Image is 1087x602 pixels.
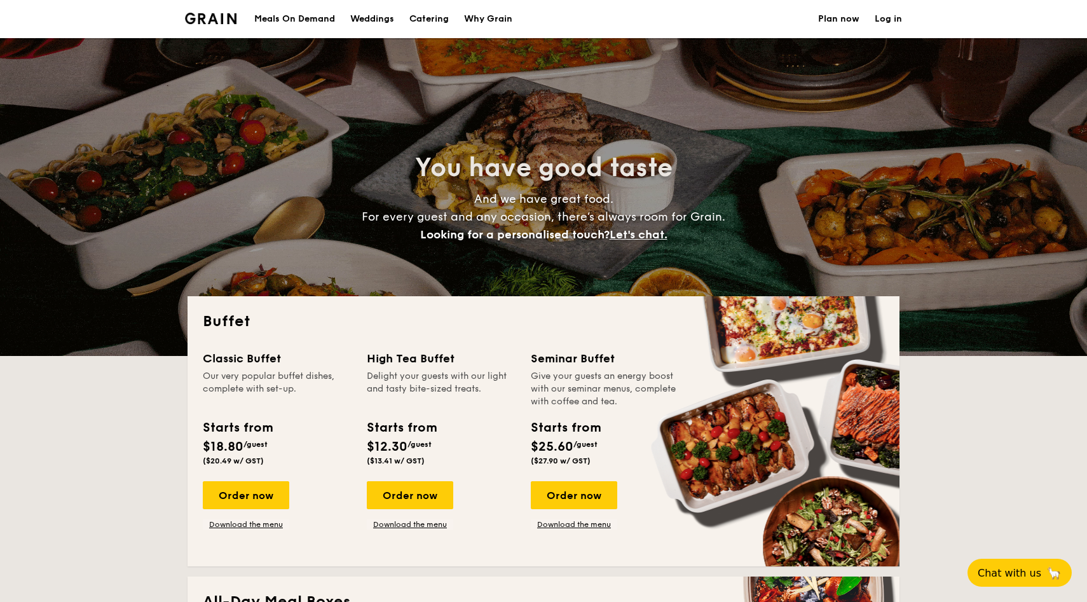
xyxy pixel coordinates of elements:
[203,418,272,437] div: Starts from
[203,481,289,509] div: Order now
[367,456,425,465] span: ($13.41 w/ GST)
[531,481,617,509] div: Order now
[420,228,610,242] span: Looking for a personalised touch?
[407,440,432,449] span: /guest
[367,481,453,509] div: Order now
[367,370,516,408] div: Delight your guests with our light and tasty bite-sized treats.
[243,440,268,449] span: /guest
[367,519,453,530] a: Download the menu
[367,439,407,455] span: $12.30
[367,418,436,437] div: Starts from
[531,519,617,530] a: Download the menu
[415,153,673,183] span: You have good taste
[203,370,352,408] div: Our very popular buffet dishes, complete with set-up.
[185,13,236,24] a: Logotype
[203,439,243,455] span: $18.80
[203,311,884,332] h2: Buffet
[203,456,264,465] span: ($20.49 w/ GST)
[531,350,680,367] div: Seminar Buffet
[531,456,591,465] span: ($27.90 w/ GST)
[1046,566,1062,580] span: 🦙
[573,440,598,449] span: /guest
[531,370,680,408] div: Give your guests an energy boost with our seminar menus, complete with coffee and tea.
[610,228,667,242] span: Let's chat.
[967,559,1072,587] button: Chat with us🦙
[367,350,516,367] div: High Tea Buffet
[531,439,573,455] span: $25.60
[203,519,289,530] a: Download the menu
[978,567,1041,579] span: Chat with us
[203,350,352,367] div: Classic Buffet
[362,192,725,242] span: And we have great food. For every guest and any occasion, there’s always room for Grain.
[185,13,236,24] img: Grain
[531,418,600,437] div: Starts from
